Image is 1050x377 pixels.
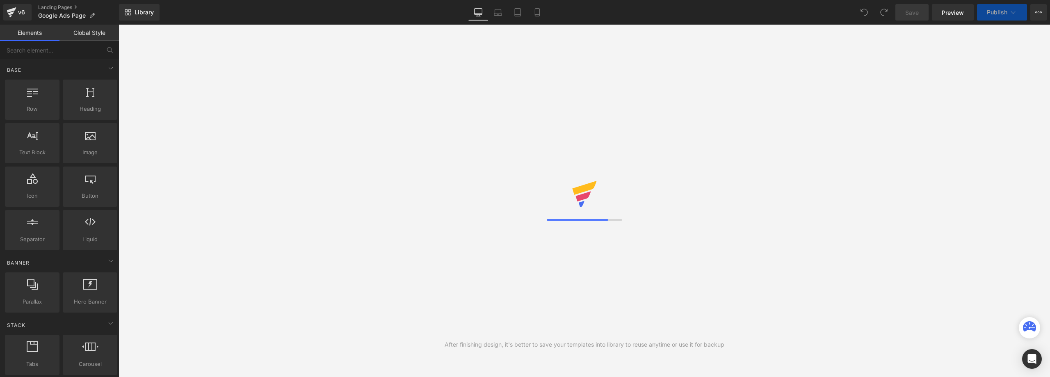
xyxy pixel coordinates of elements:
[527,4,547,21] a: Mobile
[508,4,527,21] a: Tablet
[445,340,724,349] div: After finishing design, it's better to save your templates into library to reuse anytime or use i...
[488,4,508,21] a: Laptop
[135,9,154,16] span: Library
[65,148,115,157] span: Image
[932,4,974,21] a: Preview
[7,297,57,306] span: Parallax
[119,4,160,21] a: New Library
[987,9,1007,16] span: Publish
[942,8,964,17] span: Preview
[6,259,30,267] span: Banner
[7,105,57,113] span: Row
[7,148,57,157] span: Text Block
[59,25,119,41] a: Global Style
[65,192,115,200] span: Button
[65,297,115,306] span: Hero Banner
[3,4,32,21] a: v6
[7,235,57,244] span: Separator
[856,4,872,21] button: Undo
[38,4,119,11] a: Landing Pages
[7,360,57,368] span: Tabs
[65,235,115,244] span: Liquid
[905,8,919,17] span: Save
[6,66,22,74] span: Base
[65,105,115,113] span: Heading
[7,192,57,200] span: Icon
[6,321,26,329] span: Stack
[876,4,892,21] button: Redo
[1022,349,1042,369] div: Open Intercom Messenger
[65,360,115,368] span: Carousel
[38,12,86,19] span: Google Ads Page
[977,4,1027,21] button: Publish
[16,7,27,18] div: v6
[468,4,488,21] a: Desktop
[1030,4,1047,21] button: More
